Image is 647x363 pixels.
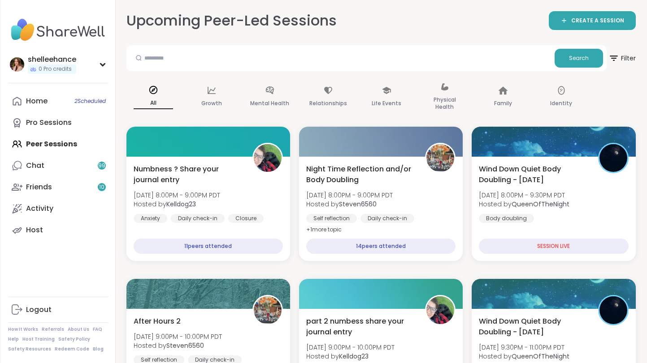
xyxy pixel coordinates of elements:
span: 2 Scheduled [74,98,106,105]
div: Pro Sessions [26,118,72,128]
p: Relationships [309,98,347,109]
a: Blog [93,346,104,352]
a: FAQ [93,326,102,333]
span: [DATE] 8:00PM - 9:30PM PDT [479,191,569,200]
span: CREATE A SESSION [571,17,624,25]
div: shelleehance [28,55,76,64]
div: 14 peers attended [306,239,456,254]
p: Growth [201,98,222,109]
img: Kelldog23 [254,144,282,172]
span: Night Time Reflection and/or Body Doubling [306,164,415,185]
a: Home2Scheduled [8,90,108,112]
span: After Hours 2 [134,316,181,327]
p: Family [494,98,512,109]
b: Kelldog23 [339,352,369,361]
div: Friends [26,182,52,192]
span: part 2 numbess share your journal entry [306,316,415,337]
div: Body doubling [479,214,534,223]
span: Hosted by [134,200,220,209]
div: Daily check-in [171,214,225,223]
p: Physical Health [425,94,465,112]
div: Host [26,225,43,235]
a: How It Works [8,326,38,333]
div: Self reflection [306,214,357,223]
img: ShareWell Nav Logo [8,14,108,46]
span: Hosted by [134,341,222,350]
div: Logout [26,305,52,315]
a: Pro Sessions [8,112,108,133]
span: Numbness ? Share your journal entry [134,164,243,185]
a: Chat99 [8,155,108,176]
a: CREATE A SESSION [549,11,636,30]
a: Help [8,336,19,342]
span: 0 Pro credits [39,65,72,73]
span: [DATE] 8:00PM - 9:00PM PDT [134,191,220,200]
a: Activity [8,198,108,219]
span: 10 [99,184,104,191]
b: QueenOfTheNight [512,352,569,361]
iframe: Spotlight [69,119,76,126]
a: About Us [68,326,89,333]
a: Host Training [22,336,55,342]
img: Kelldog23 [426,296,454,324]
a: Friends10 [8,176,108,198]
a: Logout [8,299,108,320]
img: shelleehance [10,57,24,72]
a: Safety Policy [58,336,90,342]
img: Steven6560 [426,144,454,172]
span: [DATE] 8:00PM - 9:00PM PDT [306,191,393,200]
span: Search [569,54,589,62]
span: [DATE] 9:00PM - 10:00PM PDT [134,332,222,341]
b: QueenOfTheNight [512,200,569,209]
span: Filter [608,47,636,69]
b: Steven6560 [166,341,204,350]
button: Search [555,49,603,68]
span: Hosted by [306,352,395,361]
span: Hosted by [479,352,569,361]
div: Home [26,96,48,106]
a: Safety Resources [8,346,51,352]
p: Identity [550,98,572,109]
p: All [134,98,173,109]
div: SESSION LIVE [479,239,628,254]
b: Steven6560 [339,200,377,209]
a: Redeem Code [55,346,89,352]
span: [DATE] 9:30PM - 11:00PM PDT [479,343,569,352]
span: Wind Down Quiet Body Doubling - [DATE] [479,316,588,337]
span: Wind Down Quiet Body Doubling - [DATE] [479,164,588,185]
b: Kelldog23 [166,200,196,209]
span: Hosted by [306,200,393,209]
p: Mental Health [250,98,289,109]
span: Hosted by [479,200,569,209]
p: Life Events [372,98,401,109]
div: Daily check-in [360,214,414,223]
div: Chat [26,161,44,171]
img: QueenOfTheNight [599,296,627,324]
span: 99 [98,162,105,170]
img: Steven6560 [254,296,282,324]
a: Host [8,219,108,241]
button: Filter [608,45,636,71]
div: 11 peers attended [134,239,283,254]
div: Anxiety [134,214,167,223]
div: Closure [228,214,264,223]
img: QueenOfTheNight [599,144,627,172]
h2: Upcoming Peer-Led Sessions [126,11,337,31]
span: [DATE] 9:00PM - 10:00PM PDT [306,343,395,352]
div: Activity [26,204,53,214]
a: Referrals [42,326,64,333]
